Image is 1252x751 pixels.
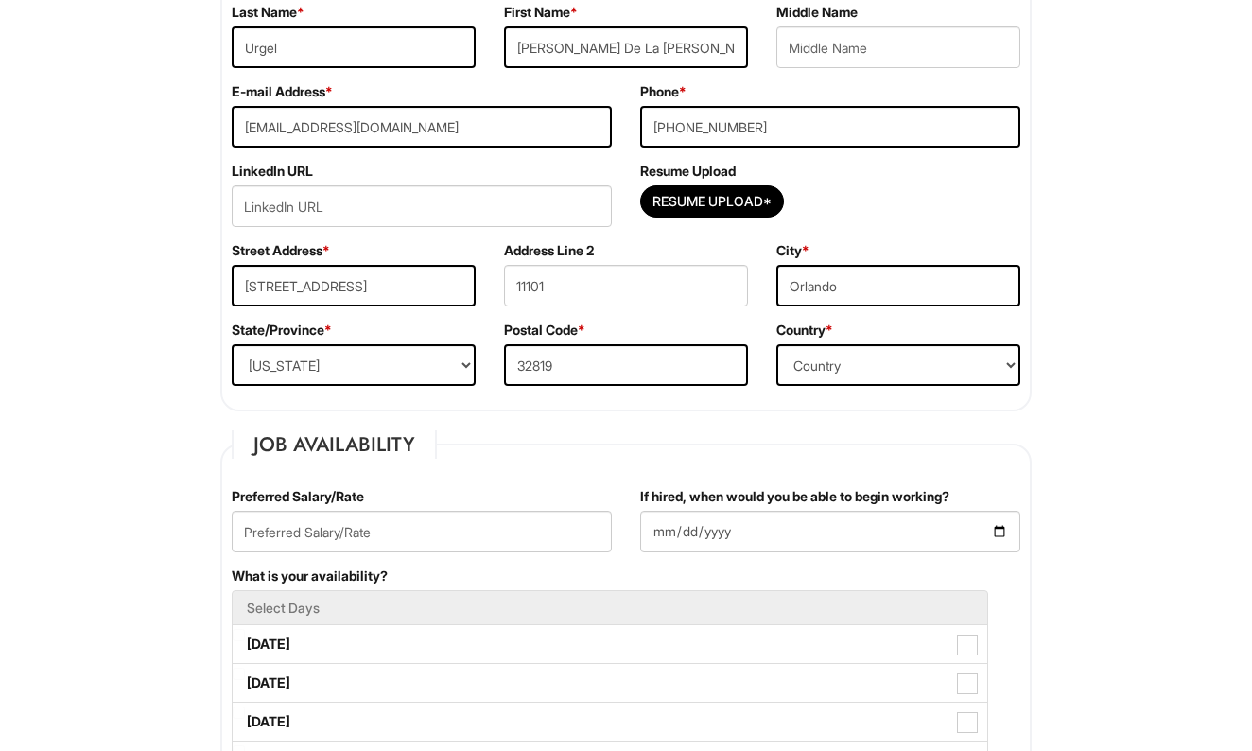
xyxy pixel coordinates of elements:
legend: Job Availability [232,430,437,459]
label: Preferred Salary/Rate [232,487,364,506]
label: Country [776,321,833,340]
label: Middle Name [776,3,858,22]
label: Phone [640,82,687,101]
input: Street Address [232,265,476,306]
label: E-mail Address [232,82,333,101]
select: State/Province [232,344,476,386]
input: Preferred Salary/Rate [232,511,612,552]
label: What is your availability? [232,567,388,585]
label: State/Province [232,321,332,340]
input: Phone [640,106,1020,148]
input: LinkedIn URL [232,185,612,227]
label: Street Address [232,241,330,260]
label: First Name [504,3,578,22]
input: E-mail Address [232,106,612,148]
label: LinkedIn URL [232,162,313,181]
h5: Select Days [247,601,973,615]
label: [DATE] [233,664,987,702]
label: Address Line 2 [504,241,594,260]
label: [DATE] [233,625,987,663]
label: [DATE] [233,703,987,741]
label: City [776,241,809,260]
button: Resume Upload*Resume Upload* [640,185,784,218]
label: If hired, when would you be able to begin working? [640,487,949,506]
label: Resume Upload [640,162,736,181]
input: First Name [504,26,748,68]
input: Postal Code [504,344,748,386]
input: Last Name [232,26,476,68]
label: Postal Code [504,321,585,340]
input: Apt., Suite, Box, etc. [504,265,748,306]
select: Country [776,344,1020,386]
input: City [776,265,1020,306]
label: Last Name [232,3,304,22]
input: Middle Name [776,26,1020,68]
